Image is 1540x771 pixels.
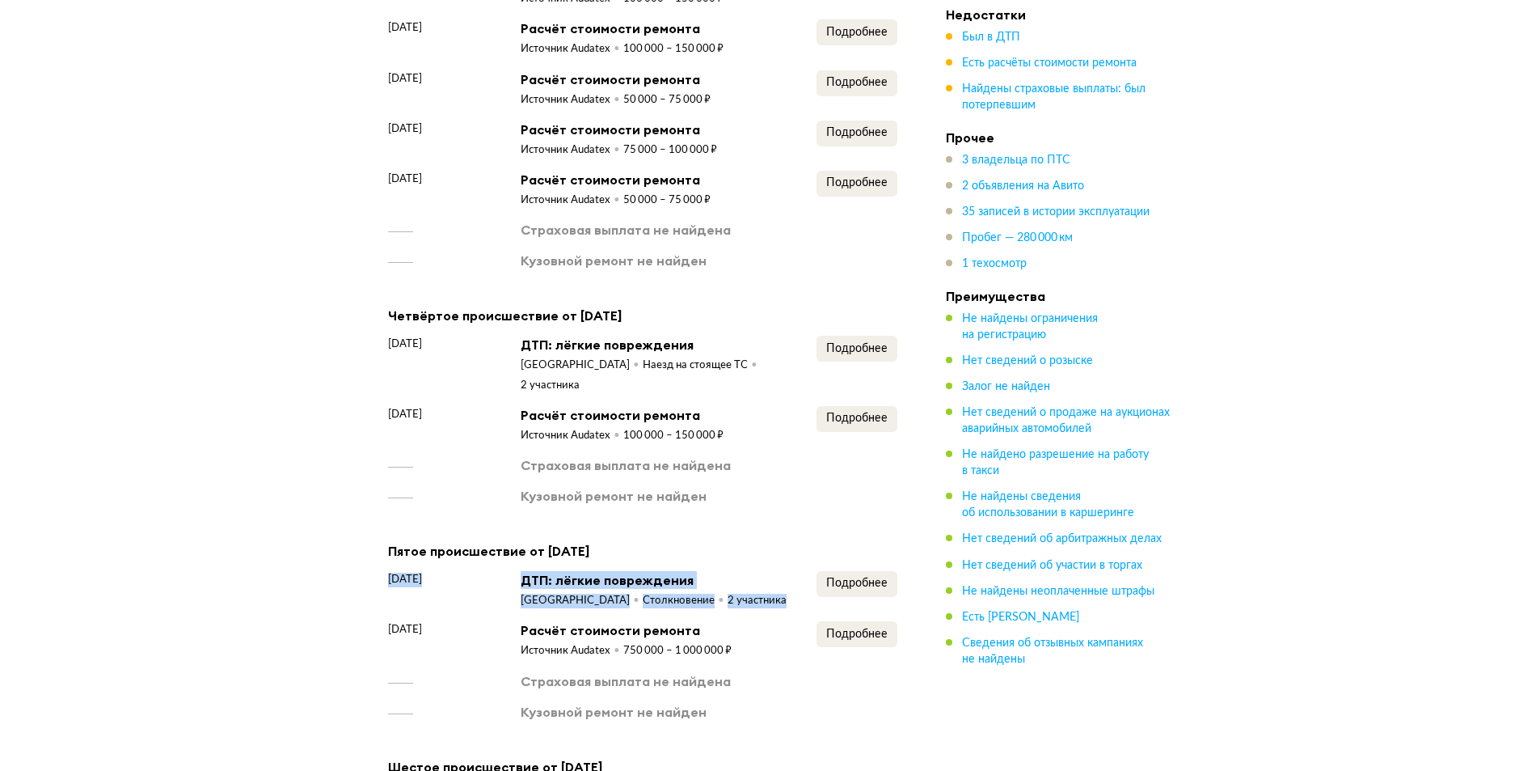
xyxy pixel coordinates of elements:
button: Подробнее [816,171,897,197]
span: Подробнее [826,177,888,189]
span: Подробнее [826,127,888,138]
div: Расчёт стоимости ремонта [521,406,724,424]
span: Не найдены ограничения на регистрацию [962,313,1098,341]
div: Пятое происшествие от [DATE] [388,540,897,561]
span: 2 объявления на Авито [962,180,1084,192]
h4: Прочее [946,129,1172,146]
div: [GEOGRAPHIC_DATA] [521,358,643,373]
span: Пробег — 280 000 км [962,232,1073,244]
span: [DATE] [388,336,422,352]
button: Подробнее [816,406,897,432]
span: Не найдены сведения об использовании в каршеринге [962,491,1134,519]
span: Подробнее [826,578,888,589]
button: Подробнее [816,336,897,362]
button: Подробнее [816,571,897,597]
div: Страховая выплата не найдена [521,221,731,239]
span: Нет сведений о розыске [962,355,1093,366]
span: [DATE] [388,571,422,587]
button: Подробнее [816,70,897,96]
span: [DATE] [388,171,422,187]
span: Был в ДТП [962,32,1020,43]
div: Расчёт стоимости ремонта [521,19,724,37]
span: 3 владельца по ПТС [962,155,1070,166]
button: Подробнее [816,121,897,146]
div: 75 000 – 100 000 ₽ [623,143,717,158]
div: Источник Audatex [521,193,623,208]
div: ДТП: лёгкие повреждения [521,571,787,589]
div: Четвёртое происшествие от [DATE] [388,305,897,326]
span: 35 записей в истории эксплуатации [962,206,1150,218]
div: Кузовной ремонт не найден [521,252,707,269]
div: 100 000 – 150 000 ₽ [623,42,724,57]
div: Источник Audatex [521,42,623,57]
button: Подробнее [816,19,897,45]
div: Страховая выплата не найдена [521,672,731,690]
div: Кузовной ремонт не найден [521,703,707,721]
div: Источник Audatex [521,644,623,659]
div: Кузовной ремонт не найден [521,487,707,505]
span: Подробнее [826,413,888,424]
div: Источник Audatex [521,93,623,108]
span: Нет сведений о продаже на аукционах аварийных автомобилей [962,407,1170,434]
span: Есть расчёты стоимости ремонта [962,57,1137,69]
div: Страховая выплата не найдена [521,456,731,474]
span: Нет сведений об арбитражных делах [962,533,1162,544]
div: 2 участника [728,594,787,608]
div: Расчёт стоимости ремонта [521,621,732,639]
span: [DATE] [388,70,422,87]
span: Не найдено разрешение на работу в такси [962,449,1149,477]
span: [DATE] [388,19,422,36]
span: Не найдены неоплаченные штрафы [962,585,1154,596]
div: 750 000 – 1 000 000 ₽ [623,644,732,659]
span: Нет сведений об участии в торгах [962,559,1142,570]
span: Подробнее [826,343,888,354]
div: 2 участника [521,379,580,393]
div: Столкновение [643,594,728,608]
div: [GEOGRAPHIC_DATA] [521,594,643,608]
span: Залог не найден [962,381,1050,392]
span: [DATE] [388,406,422,422]
div: Источник Audatex [521,143,623,158]
div: ДТП: лёгкие повреждения [521,336,816,354]
div: Расчёт стоимости ремонта [521,171,711,189]
div: 50 000 – 75 000 ₽ [623,93,711,108]
div: Расчёт стоимости ремонта [521,70,711,88]
h4: Преимущества [946,288,1172,304]
button: Подробнее [816,621,897,647]
div: Наезд на стоящее ТС [643,358,761,373]
div: 50 000 – 75 000 ₽ [623,193,711,208]
span: Подробнее [826,77,888,88]
div: Расчёт стоимости ремонта [521,121,717,138]
span: Подробнее [826,629,888,640]
span: 1 техосмотр [962,258,1027,269]
span: Подробнее [826,27,888,38]
span: Сведения об отзывных кампаниях не найдены [962,637,1143,664]
div: 100 000 – 150 000 ₽ [623,429,724,443]
span: Найдены страховые выплаты: был потерпевшим [962,83,1146,111]
h4: Недостатки [946,6,1172,23]
span: [DATE] [388,621,422,638]
span: Есть [PERSON_NAME] [962,611,1079,622]
div: Источник Audatex [521,429,623,443]
span: [DATE] [388,121,422,137]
